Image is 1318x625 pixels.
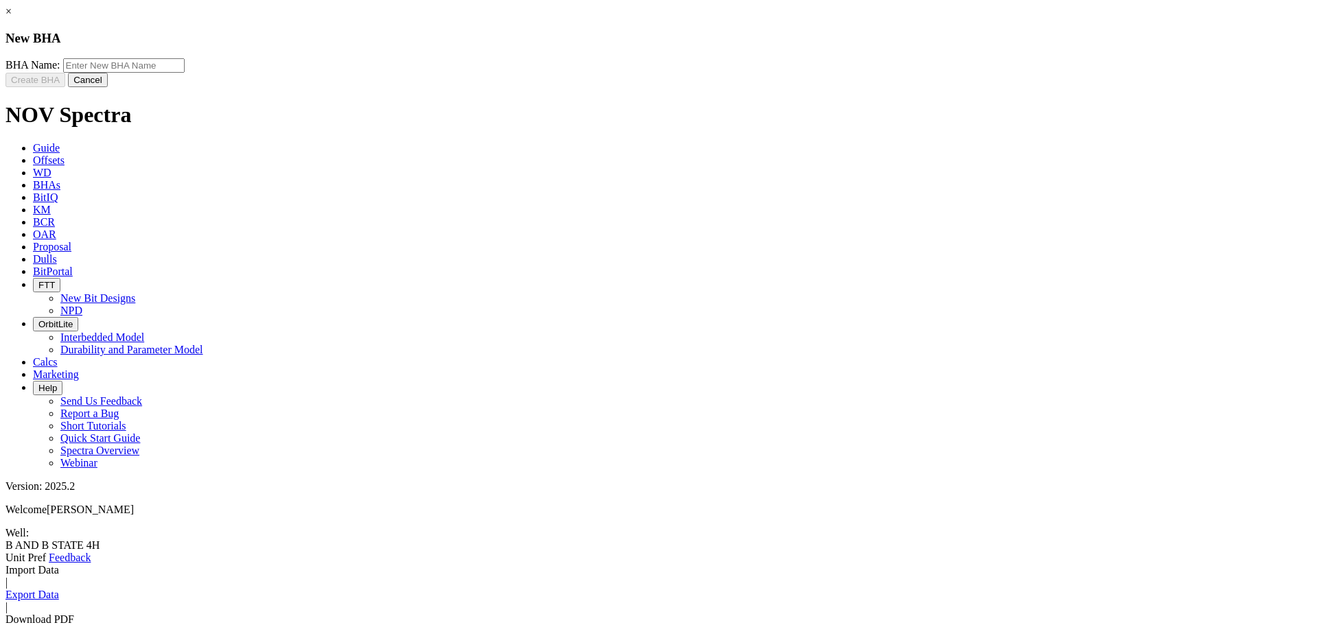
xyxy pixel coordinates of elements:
[47,504,134,515] span: [PERSON_NAME]
[68,73,108,87] button: Cancel
[33,179,60,191] span: BHAs
[5,5,12,17] a: ×
[33,253,57,265] span: Dulls
[63,58,185,73] input: Enter New BHA Name
[60,292,135,304] a: New Bit Designs
[60,331,144,343] a: Interbedded Model
[38,280,55,290] span: FTT
[60,408,119,419] a: Report a Bug
[60,432,140,444] a: Quick Start Guide
[5,102,1313,128] h1: NOV Spectra
[33,204,51,215] span: KM
[5,527,1313,552] span: Well:
[33,368,79,380] span: Marketing
[33,266,73,277] span: BitPortal
[5,576,1313,589] div: |
[38,319,73,329] span: OrbitLite
[5,31,1313,46] h3: New BHA
[38,383,57,393] span: Help
[33,228,56,240] span: OAR
[33,241,71,252] span: Proposal
[5,601,1313,613] div: |
[33,167,51,178] span: WD
[5,539,100,551] span: B AND B STATE 4H
[33,154,65,166] span: Offsets
[5,589,59,600] a: Export Data
[60,457,97,469] a: Webinar
[33,142,60,154] span: Guide
[5,564,59,576] a: Import Data
[33,356,58,368] span: Calcs
[60,305,82,316] a: NPD
[5,504,1313,516] p: Welcome
[5,552,46,563] a: Unit Pref
[60,445,139,456] a: Spectra Overview
[5,59,60,71] label: BHA Name:
[5,73,65,87] button: Create BHA
[60,420,126,432] a: Short Tutorials
[49,552,91,563] span: Feedback
[5,613,74,625] a: Download PDF
[60,344,203,355] a: Durability and Parameter Model
[5,480,1313,493] div: Version: 2025.2
[33,216,55,228] span: BCR
[33,191,58,203] span: BitIQ
[60,395,142,407] a: Send Us Feedback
